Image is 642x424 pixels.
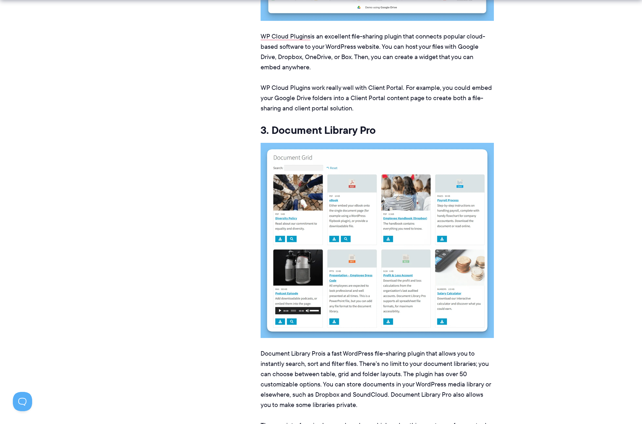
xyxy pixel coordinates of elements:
[261,349,321,358] a: Document Library Pro
[261,32,310,41] a: WP Cloud Plugins
[261,82,494,113] p: WP Cloud Plugins work really well with Client Portal. For example, you could embed your Google Dr...
[261,31,494,72] p: is an excellent file-sharing plugin that connects popular cloud-based software to your WordPress ...
[13,392,32,411] iframe: Toggle Customer Support
[261,348,494,410] p: is a fast WordPress file-sharing plugin that allows you to instantly search, sort and filter file...
[261,124,494,137] h3: 3. Document Library Pro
